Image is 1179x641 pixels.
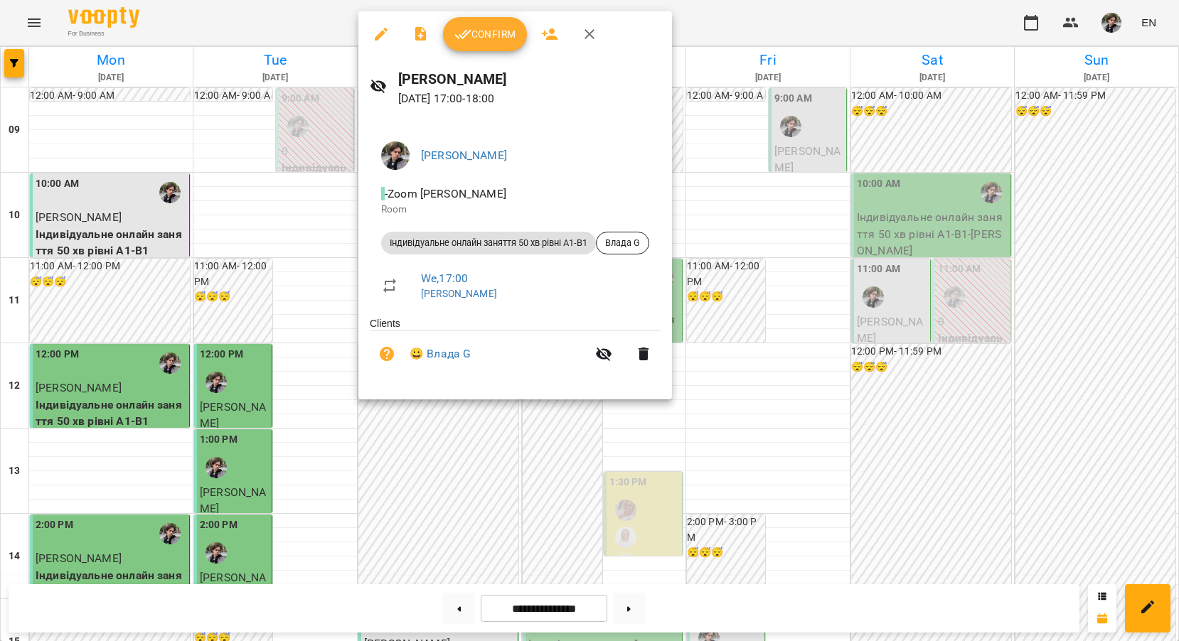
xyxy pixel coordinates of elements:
span: Індивідуальне онлайн заняття 50 хв рівні А1-В1 [381,237,596,249]
a: [PERSON_NAME] [421,149,507,162]
span: Confirm [454,26,516,43]
img: 3324ceff06b5eb3c0dd68960b867f42f.jpeg [381,141,410,170]
a: We , 17:00 [421,271,468,285]
h6: [PERSON_NAME] [398,68,661,90]
button: Unpaid. Bill the attendance? [370,337,404,371]
p: [DATE] 17:00 - 18:00 [398,90,661,107]
button: Confirm [443,17,527,51]
span: - Zoom [PERSON_NAME] [381,187,509,200]
ul: Clients [370,316,661,382]
a: 😀 Влада G [410,345,471,362]
a: [PERSON_NAME] [421,288,497,299]
span: Влада G [597,237,649,249]
div: Влада G [596,232,649,254]
p: Room [381,203,649,217]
